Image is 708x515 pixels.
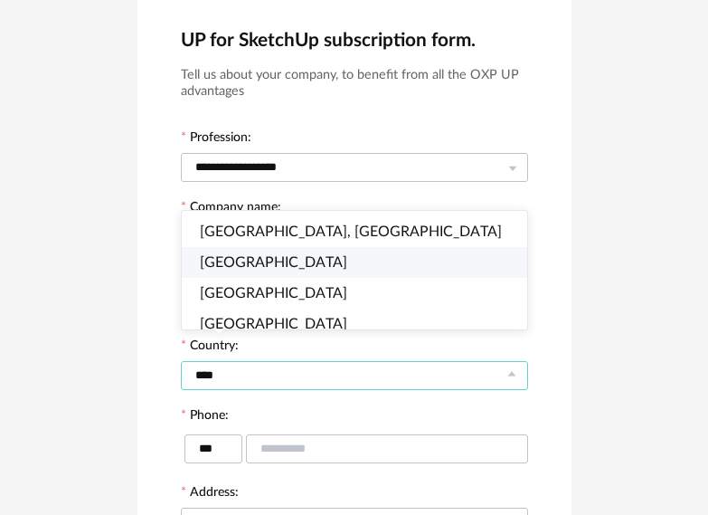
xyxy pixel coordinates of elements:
[181,67,528,100] h3: Tell us about your company, to benefit from all the OXP UP advantages
[200,224,502,239] span: [GEOGRAPHIC_DATA], [GEOGRAPHIC_DATA]
[181,131,251,148] label: Profession:
[181,486,239,502] label: Address:
[181,28,528,52] h2: UP for SketchUp subscription form.
[181,409,229,425] label: Phone:
[200,286,347,300] span: [GEOGRAPHIC_DATA]
[181,201,281,217] label: Company name:
[181,339,239,356] label: Country:
[200,317,347,331] span: [GEOGRAPHIC_DATA]
[200,255,347,270] span: [GEOGRAPHIC_DATA]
